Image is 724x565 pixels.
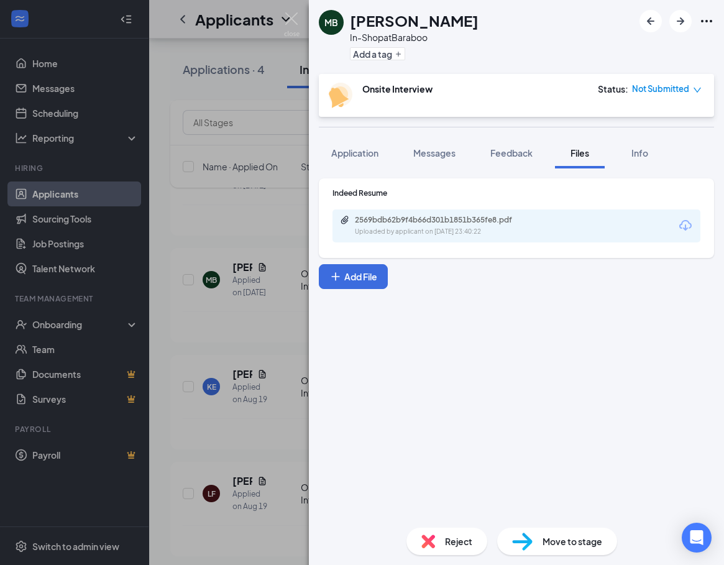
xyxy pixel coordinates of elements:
div: Indeed Resume [332,188,700,198]
svg: Plus [395,50,402,58]
span: Info [631,147,648,158]
b: Onsite Interview [362,83,433,94]
svg: Ellipses [699,14,714,29]
span: down [693,86,702,94]
button: PlusAdd a tag [350,47,405,60]
button: ArrowLeftNew [639,10,662,32]
div: 2569bdb62b9f4b66d301b1851b365fe8.pdf [355,215,529,225]
span: Feedback [490,147,533,158]
span: Messages [413,147,456,158]
div: Uploaded by applicant on [DATE] 23:40:22 [355,227,541,237]
span: Reject [445,535,472,548]
div: In-Shop at Baraboo [350,31,479,44]
button: Add FilePlus [319,264,388,289]
div: Open Intercom Messenger [682,523,712,553]
button: ArrowRight [669,10,692,32]
svg: Paperclip [340,215,350,225]
a: Paperclip2569bdb62b9f4b66d301b1851b365fe8.pdfUploaded by applicant on [DATE] 23:40:22 [340,215,541,237]
svg: Plus [329,270,342,283]
span: Not Submitted [632,83,689,95]
h1: [PERSON_NAME] [350,10,479,31]
span: Application [331,147,378,158]
svg: ArrowLeftNew [643,14,658,29]
div: Status : [598,83,628,95]
svg: Download [678,218,693,233]
span: Move to stage [543,535,602,548]
span: Files [570,147,589,158]
div: MB [324,16,338,29]
svg: ArrowRight [673,14,688,29]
